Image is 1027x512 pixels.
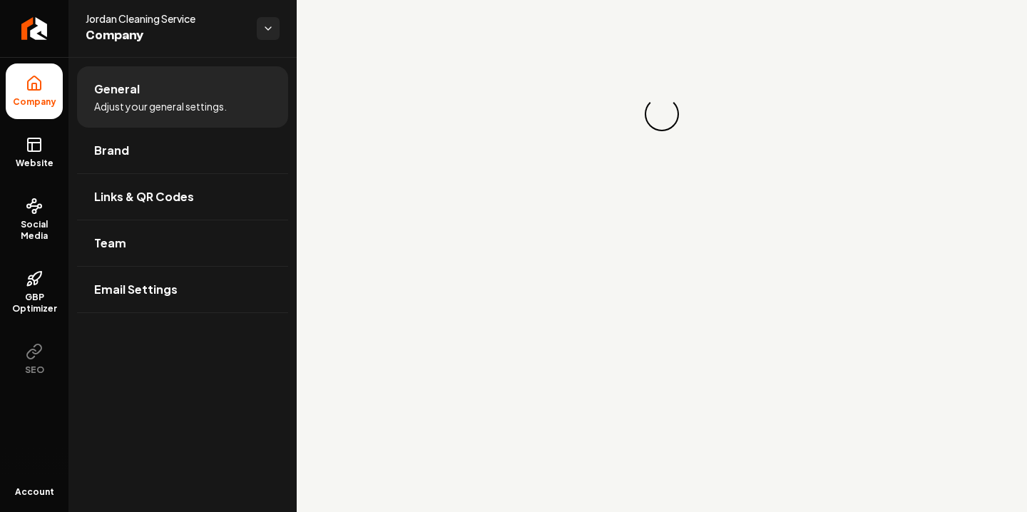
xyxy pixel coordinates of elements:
[21,17,48,40] img: Rebolt Logo
[94,281,178,298] span: Email Settings
[94,142,129,159] span: Brand
[6,332,63,387] button: SEO
[10,158,59,169] span: Website
[77,174,288,220] a: Links & QR Codes
[7,96,62,108] span: Company
[86,11,245,26] span: Jordan Cleaning Service
[77,128,288,173] a: Brand
[77,220,288,266] a: Team
[94,188,194,205] span: Links & QR Codes
[6,219,63,242] span: Social Media
[94,81,140,98] span: General
[86,26,245,46] span: Company
[6,125,63,180] a: Website
[639,91,684,136] div: Loading
[6,186,63,253] a: Social Media
[15,486,54,498] span: Account
[77,267,288,312] a: Email Settings
[6,292,63,314] span: GBP Optimizer
[94,99,227,113] span: Adjust your general settings.
[94,235,126,252] span: Team
[19,364,50,376] span: SEO
[6,259,63,326] a: GBP Optimizer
